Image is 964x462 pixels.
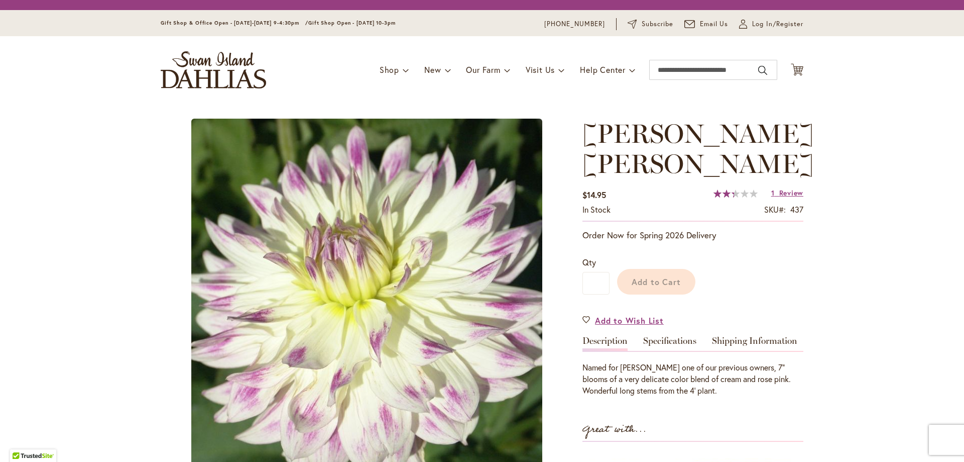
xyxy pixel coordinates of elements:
[684,19,729,29] a: Email Us
[380,64,399,75] span: Shop
[779,188,803,198] span: Review
[582,204,611,216] div: Availability
[544,19,605,29] a: [PHONE_NUMBER]
[582,315,664,326] a: Add to Wish List
[582,257,596,267] span: Qty
[771,188,775,198] span: 1
[582,190,606,200] span: $14.95
[580,64,626,75] span: Help Center
[161,20,308,26] span: Gift Shop & Office Open - [DATE]-[DATE] 9-4:30pm /
[424,64,441,75] span: New
[595,315,664,326] span: Add to Wish List
[642,19,673,29] span: Subscribe
[582,229,803,241] p: Order Now for Spring 2026 Delivery
[752,19,803,29] span: Log In/Register
[790,204,803,216] div: 437
[582,336,628,351] a: Description
[771,188,803,198] a: 1 Review
[582,421,647,438] strong: Great with...
[713,190,758,198] div: 47%
[628,19,673,29] a: Subscribe
[700,19,729,29] span: Email Us
[643,336,696,351] a: Specifications
[308,20,396,26] span: Gift Shop Open - [DATE] 10-3pm
[582,362,803,397] div: Named for [PERSON_NAME] one of our previous owners, 7" blooms of a very delicate color blend of c...
[582,118,814,179] span: [PERSON_NAME] [PERSON_NAME]
[739,19,803,29] a: Log In/Register
[764,204,786,215] strong: SKU
[466,64,500,75] span: Our Farm
[582,336,803,397] div: Detailed Product Info
[526,64,555,75] span: Visit Us
[712,336,797,351] a: Shipping Information
[582,204,611,215] span: In stock
[161,51,266,88] a: store logo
